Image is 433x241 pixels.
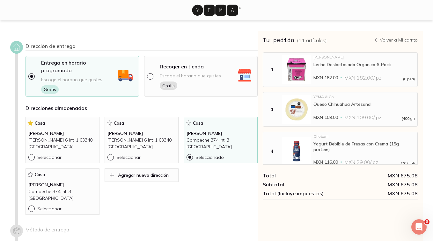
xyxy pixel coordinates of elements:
[195,154,224,160] p: Seleccionado
[282,137,311,166] img: Yogurt Bebible de Fresas con Crema (15g protein)
[297,37,327,43] span: ( 11 artículos )
[107,137,176,150] p: [PERSON_NAME] 6 Int: 1 03340 [GEOGRAPHIC_DATA]
[26,226,258,234] div: Método de entrega
[344,74,381,81] span: MXN 182.00 / pz
[313,62,415,67] div: Leche Deslactosada Orgánica 6-Pack
[263,36,327,44] h3: Tu pedido
[264,148,280,154] div: 4
[187,120,255,126] p: Casa
[282,55,311,84] img: Leche Deslactosada Orgánica 6-Pack
[340,181,418,188] div: MXN 675.08
[28,120,97,126] p: Casa
[313,114,338,120] span: MXN 109.00
[160,82,177,90] span: Gratis
[37,154,62,160] p: Seleccionar
[340,190,418,197] span: MXN 675.08
[107,120,176,126] p: Casa
[313,135,415,138] div: Chobani
[264,106,280,112] div: 1
[340,172,418,179] div: MXN 675.08
[403,77,415,81] span: (6 pza)
[41,77,102,83] span: Escoge el horario que gustes
[373,37,418,43] a: Volver a Mi carrito
[313,74,338,81] span: MXN 182.00
[264,67,280,73] div: 1
[26,104,258,112] h4: Direcciones almacenadas
[313,101,415,107] div: Queso Chihuahua Artesanal
[107,130,176,137] p: [PERSON_NAME]
[313,95,415,99] div: YEMA & Co
[380,37,418,43] p: Volver a Mi carrito
[313,55,415,59] div: [PERSON_NAME]
[116,154,141,160] p: Seleccionar
[41,85,59,94] span: Gratis
[160,73,221,79] span: Escoge el horario que gustes
[28,182,97,188] p: [PERSON_NAME]
[28,130,97,137] p: [PERSON_NAME]
[28,171,97,178] p: Casa
[187,137,255,150] p: Campeche 374 Int: 3 [GEOGRAPHIC_DATA]
[313,141,415,152] div: Yogurt Bebible de Fresas con Crema (15g protein)
[401,161,415,165] span: (207 ml)
[263,190,340,197] div: Total (Incluye impuestos)
[402,117,415,120] span: (400 gr)
[282,95,311,124] img: Queso Chihuahua Artesanal
[37,206,62,212] p: Seleccionar
[41,59,116,74] p: Entrega en horario programado
[263,172,340,179] div: Total
[187,130,255,137] p: [PERSON_NAME]
[28,188,97,202] p: Campeche 374 Int: 3 [GEOGRAPHIC_DATA]
[26,43,258,51] div: Dirección de entrega
[263,181,340,188] div: Subtotal
[344,159,378,165] span: MXN 29.00 / pz
[344,114,381,120] span: MXN 109.00 / pz
[118,172,169,178] p: Agregar nueva dirección
[313,159,338,165] span: MXN 116.00
[28,137,97,150] p: [PERSON_NAME] 6 Int: 1 03340 [GEOGRAPHIC_DATA]
[424,219,429,224] span: 3
[160,63,204,70] p: Recoger en tienda
[411,219,427,235] iframe: Intercom live chat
